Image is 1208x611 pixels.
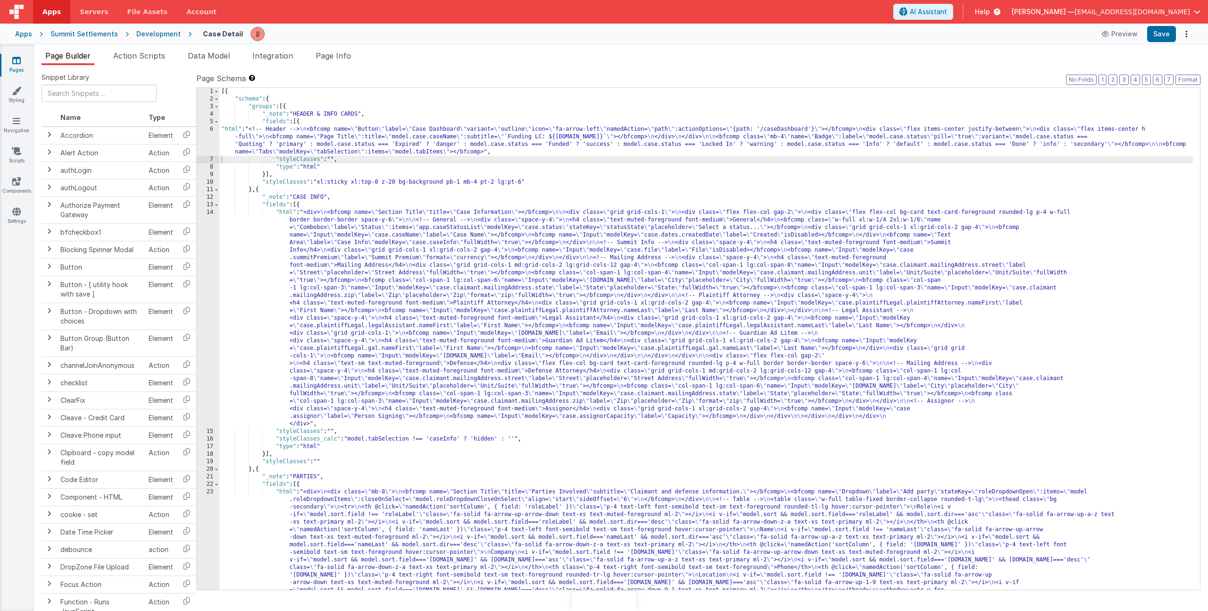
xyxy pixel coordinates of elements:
[197,435,219,443] div: 16
[1119,75,1129,85] button: 3
[1175,75,1200,85] button: Format
[197,209,219,428] div: 14
[57,161,145,179] td: authLogin
[572,591,637,611] iframe: Marker.io feedback button
[1142,75,1151,85] button: 5
[1074,7,1190,17] span: [EMAIL_ADDRESS][DOMAIN_NAME]
[127,7,168,17] span: File Assets
[197,473,219,481] div: 21
[42,73,89,82] span: Snippet Library
[251,27,264,41] img: 67cf703950b6d9cd5ee0aacca227d490
[197,443,219,450] div: 17
[197,194,219,201] div: 12
[57,276,145,303] td: Button - [ utility hook with save ]
[145,444,177,471] td: Action
[60,113,81,121] span: Name
[975,7,990,17] span: Help
[145,303,177,330] td: Element
[145,471,177,488] td: Element
[197,171,219,178] div: 9
[145,409,177,426] td: Element
[1012,7,1074,17] span: [PERSON_NAME] —
[42,7,61,17] span: Apps
[57,223,145,241] td: bfcheckbox1
[57,444,145,471] td: Clipboard - copy model field
[145,196,177,223] td: Element
[252,51,293,60] span: Integration
[57,409,145,426] td: Cleave - Credit Card
[197,88,219,95] div: 1
[145,223,177,241] td: Element
[42,85,157,102] input: Search Snippets ...
[893,4,953,20] button: AI Assistant
[57,179,145,196] td: authLogout
[316,51,351,60] span: Page Info
[145,330,177,356] td: Element
[145,144,177,161] td: Action
[57,241,145,258] td: Blocking Spinner Modal
[57,426,145,444] td: Cleave Phone input
[57,356,145,374] td: channelJoinAnonymous
[57,127,145,144] td: Accordion
[197,118,219,126] div: 5
[197,156,219,163] div: 7
[57,523,145,541] td: Date Time Picker
[145,258,177,276] td: Element
[145,558,177,576] td: Element
[57,576,145,593] td: Focus Action
[1131,75,1140,85] button: 4
[15,29,32,39] div: Apps
[197,178,219,186] div: 10
[910,7,947,17] span: AI Assistant
[197,450,219,458] div: 18
[57,144,145,161] td: Alert Action
[197,95,219,103] div: 2
[1108,75,1117,85] button: 2
[145,488,177,506] td: Element
[57,471,145,488] td: Code Editor
[145,426,177,444] td: Element
[197,186,219,194] div: 11
[57,391,145,409] td: ClearFix
[197,481,219,488] div: 22
[197,428,219,435] div: 15
[57,258,145,276] td: Button
[197,201,219,209] div: 13
[57,374,145,391] td: checklist
[197,110,219,118] div: 4
[45,51,91,60] span: Page Builder
[1099,75,1107,85] button: 1
[145,541,177,558] td: action
[197,163,219,171] div: 8
[57,196,145,223] td: Authorize Payment Gateway
[57,558,145,576] td: DropZone File Upload
[50,29,118,39] div: Summit Settlements
[80,7,108,17] span: Servers
[136,29,181,39] div: Development
[1164,75,1174,85] button: 7
[1153,75,1162,85] button: 6
[145,241,177,258] td: Action
[57,488,145,506] td: Component - HTML
[145,179,177,196] td: Action
[188,51,230,60] span: Data Model
[145,391,177,409] td: Element
[145,523,177,541] td: Element
[145,127,177,144] td: Element
[1147,26,1176,42] button: Save
[197,466,219,473] div: 20
[1180,27,1193,41] button: Options
[145,576,177,593] td: Action
[196,73,246,84] span: Page Schema
[203,30,243,37] h4: Case Detail
[149,113,165,121] span: Type
[145,161,177,179] td: Action
[197,458,219,466] div: 19
[57,303,145,330] td: Button - Dropdown with choices
[57,506,145,523] td: cookie - set
[1012,7,1200,17] button: [PERSON_NAME] — [EMAIL_ADDRESS][DOMAIN_NAME]
[197,126,219,156] div: 6
[57,330,145,356] td: Button Group (Button Bar)
[145,374,177,391] td: Element
[1066,75,1097,85] button: No Folds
